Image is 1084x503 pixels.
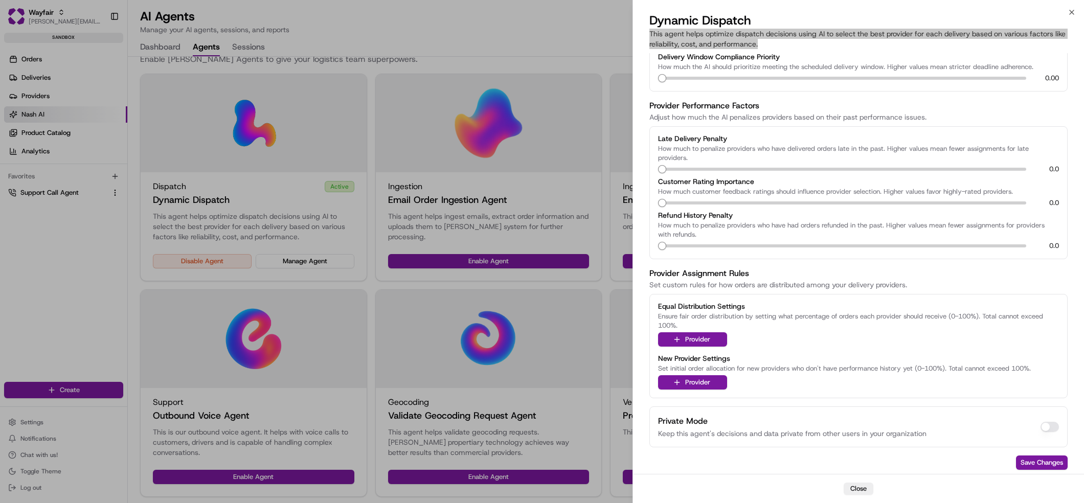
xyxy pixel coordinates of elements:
[658,221,1059,239] p: How much to penalize providers who have had orders refunded in the past. Higher values mean fewer...
[82,144,168,163] a: 💻API Documentation
[10,41,186,57] p: Welcome 👋
[72,173,124,181] a: Powered byPylon
[1034,165,1059,174] span: 0.0
[10,10,31,31] img: Nash
[102,173,124,181] span: Pylon
[86,149,95,157] div: 💻
[20,148,78,158] span: Knowledge Base
[658,375,727,390] button: Provider
[658,135,1059,142] label: Late Delivery Penalty
[658,332,727,347] button: Provider
[658,53,1059,60] label: Delivery Window Compliance Priority
[658,428,927,439] p: Keep this agent's decisions and data private from other users in your organization
[649,268,749,279] label: Provider Assignment Rules
[658,312,1059,330] p: Ensure fair order distribution by setting what percentage of orders each provider should receive ...
[35,98,168,108] div: Start new chat
[658,144,1059,163] p: How much to penalize providers who have delivered orders late in the past. Higher values mean few...
[649,12,1068,29] h2: Dynamic Dispatch
[658,303,1059,310] label: Equal Distribution Settings
[649,29,1068,49] p: This agent helps optimize dispatch decisions using AI to select the best provider for each delive...
[649,112,1068,122] p: Adjust how much the AI penalizes providers based on their past performance issues.
[174,101,186,113] button: Start new chat
[6,144,82,163] a: 📗Knowledge Base
[27,66,169,77] input: Clear
[658,178,1059,185] label: Customer Rating Importance
[658,212,1059,219] label: Refund History Penalty
[658,187,1059,196] p: How much customer feedback ratings should influence provider selection. Higher values favor highl...
[649,100,759,111] label: Provider Performance Factors
[10,98,29,116] img: 1736555255976-a54dd68f-1ca7-489b-9aae-adbdc363a1c4
[658,62,1059,72] p: How much the AI should prioritize meeting the scheduled delivery window. Higher values mean stric...
[1034,74,1059,83] span: 0.00
[1034,198,1059,208] span: 0.0
[658,416,708,426] label: Private Mode
[844,483,873,495] button: Close
[658,355,1059,362] label: New Provider Settings
[1034,241,1059,250] span: 0.0
[649,280,1068,290] p: Set custom rules for how orders are distributed among your delivery providers.
[35,108,129,116] div: We're available if you need us!
[10,149,18,157] div: 📗
[97,148,164,158] span: API Documentation
[1016,455,1068,470] button: Save Changes
[658,364,1059,373] p: Set initial order allocation for new providers who don't have performance history yet (0-100%). T...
